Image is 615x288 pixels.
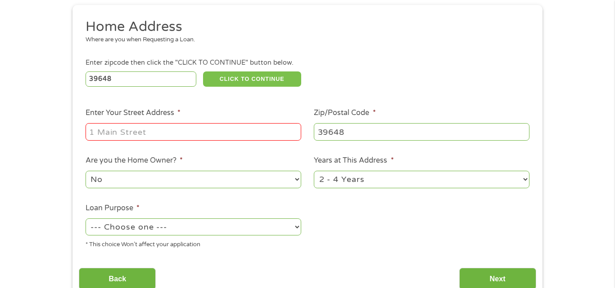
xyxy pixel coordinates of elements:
label: Loan Purpose [86,204,140,213]
label: Zip/Postal Code [314,108,375,118]
div: Where are you when Requesting a Loan. [86,35,523,44]
label: Enter Your Street Address [86,108,181,118]
label: Are you the Home Owner? [86,156,183,165]
h2: Home Address [86,18,523,36]
div: * This choice Won’t affect your application [86,237,301,249]
button: CLICK TO CONTINUE [203,71,301,87]
input: 1 Main Street [86,123,301,140]
input: Enter Zipcode (e.g 01510) [86,71,197,87]
div: Enter zipcode then click the "CLICK TO CONTINUE" button below. [86,58,529,68]
label: Years at This Address [314,156,393,165]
